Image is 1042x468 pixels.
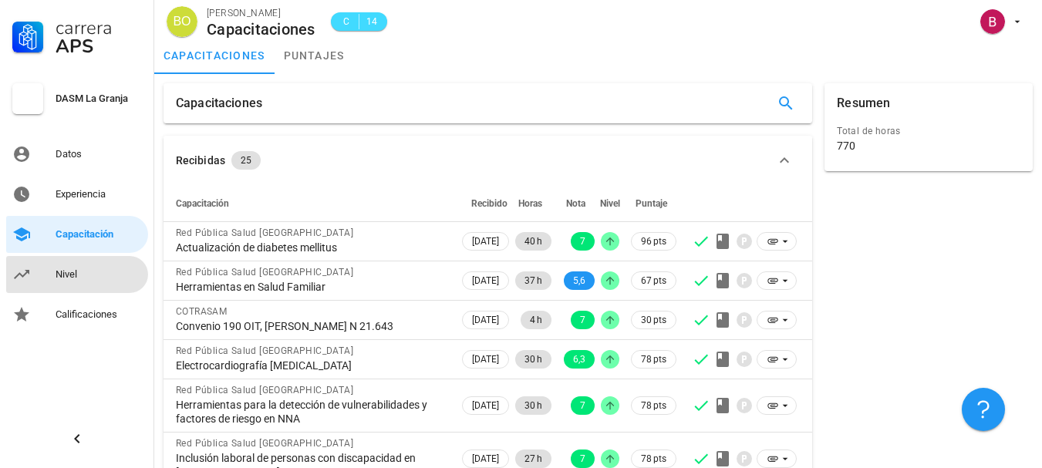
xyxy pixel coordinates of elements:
span: 5,6 [573,271,585,290]
th: Nivel [598,185,622,222]
div: [PERSON_NAME] [207,5,315,21]
a: Datos [6,136,148,173]
span: Red Pública Salud [GEOGRAPHIC_DATA] [176,385,353,396]
div: Capacitaciones [207,21,315,38]
div: DASM La Granja [56,93,142,105]
span: Puntaje [636,198,667,209]
div: avatar [167,6,197,37]
div: Experiencia [56,188,142,200]
span: Recibido [471,198,508,209]
div: Electrocardiografía [MEDICAL_DATA] [176,359,447,372]
span: 30 pts [641,312,666,328]
div: Carrera [56,19,142,37]
span: BO [173,6,191,37]
div: Nivel [56,268,142,281]
span: 30 h [524,350,542,369]
span: C [340,14,352,29]
span: Nota [566,198,585,209]
span: 14 [366,14,378,29]
span: [DATE] [472,311,499,328]
a: Nivel [6,256,148,293]
span: 67 pts [641,273,666,288]
span: 6,3 [573,350,585,369]
div: Herramientas para la detección de vulnerabilidades y factores de riesgo en NNA [176,398,447,426]
span: [DATE] [472,351,499,368]
span: Horas [518,198,542,209]
div: Datos [56,148,142,160]
th: Recibido [459,185,512,222]
span: 78 pts [641,398,666,413]
div: Actualización de diabetes mellitus [176,241,447,254]
span: 7 [580,396,585,415]
span: 4 h [530,311,542,329]
div: 770 [837,139,855,153]
a: Experiencia [6,176,148,213]
span: Red Pública Salud [GEOGRAPHIC_DATA] [176,438,353,449]
div: Herramientas en Salud Familiar [176,280,447,294]
span: 78 pts [641,451,666,466]
button: Recibidas 25 [164,136,812,185]
th: Horas [512,185,555,222]
th: Nota [555,185,598,222]
span: 7 [580,232,585,251]
span: COTRASAM [176,306,227,317]
div: Capacitaciones [176,83,262,123]
span: [DATE] [472,397,499,414]
a: puntajes [275,37,354,74]
th: Capacitación [164,185,459,222]
div: avatar [980,9,1005,34]
span: [DATE] [472,233,499,250]
div: Calificaciones [56,308,142,321]
span: 40 h [524,232,542,251]
span: Red Pública Salud [GEOGRAPHIC_DATA] [176,345,353,356]
th: Puntaje [622,185,679,222]
a: capacitaciones [154,37,275,74]
div: Total de horas [837,123,1020,139]
span: [DATE] [472,272,499,289]
span: 78 pts [641,352,666,367]
span: 27 h [524,449,542,468]
span: 30 h [524,396,542,415]
div: Capacitación [56,228,142,241]
span: Red Pública Salud [GEOGRAPHIC_DATA] [176,267,353,278]
div: Recibidas [176,152,225,169]
span: 7 [580,311,585,329]
div: Resumen [837,83,890,123]
div: APS [56,37,142,56]
a: Calificaciones [6,296,148,333]
span: Nivel [600,198,620,209]
a: Capacitación [6,216,148,253]
div: Convenio 190 OIT, [PERSON_NAME] N 21.643 [176,319,447,333]
span: 25 [241,151,251,170]
span: 7 [580,449,585,468]
span: 96 pts [641,234,666,249]
span: Capacitación [176,198,229,209]
span: 37 h [524,271,542,290]
span: Red Pública Salud [GEOGRAPHIC_DATA] [176,227,353,238]
span: [DATE] [472,450,499,467]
